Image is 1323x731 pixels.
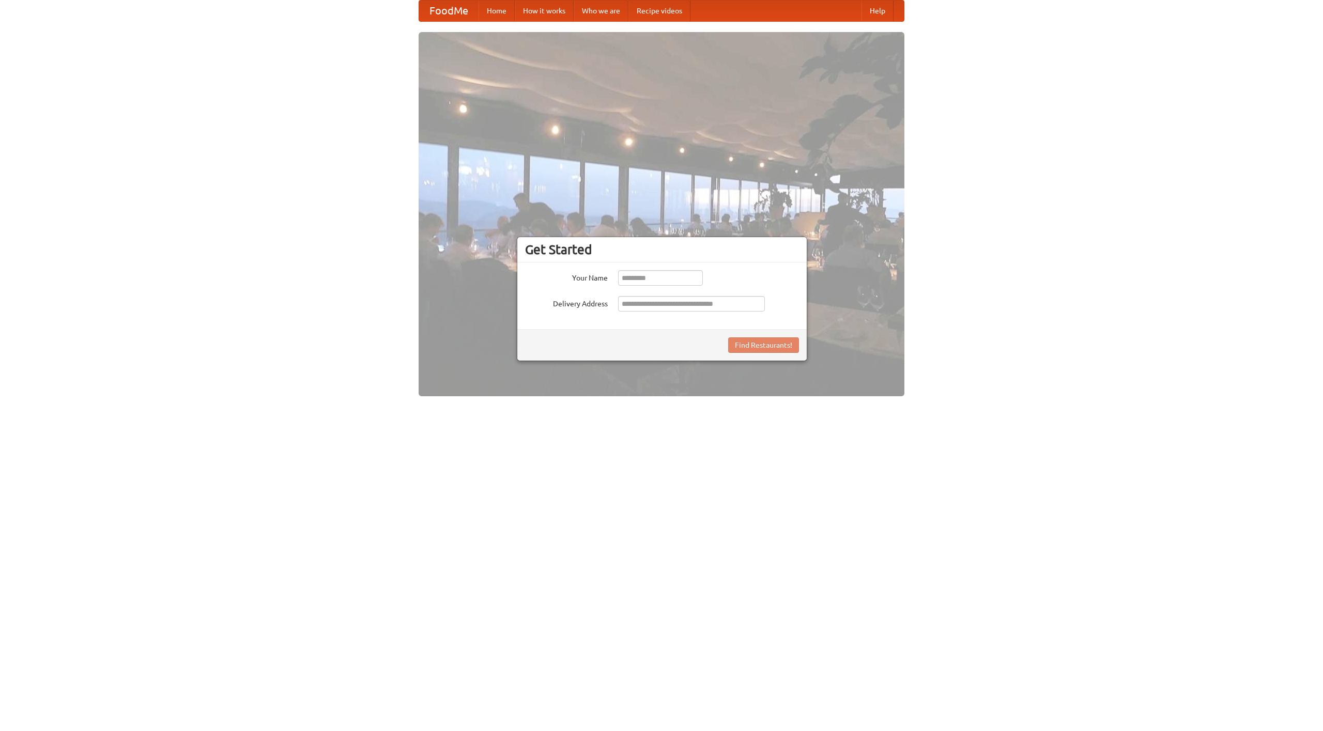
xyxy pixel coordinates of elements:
a: Home [479,1,515,21]
a: How it works [515,1,574,21]
label: Delivery Address [525,296,608,309]
a: Who we are [574,1,628,21]
h3: Get Started [525,242,799,257]
label: Your Name [525,270,608,283]
a: FoodMe [419,1,479,21]
a: Recipe videos [628,1,690,21]
button: Find Restaurants! [728,337,799,353]
a: Help [862,1,894,21]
